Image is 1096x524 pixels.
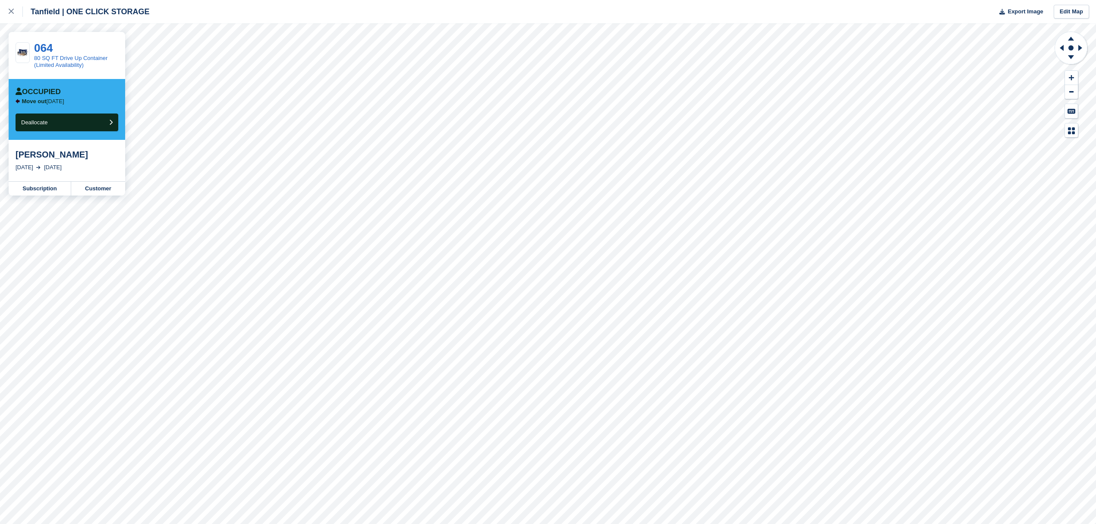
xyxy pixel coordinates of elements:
[36,166,41,169] img: arrow-right-light-icn-cde0832a797a2874e46488d9cf13f60e5c3a73dbe684e267c42b8395dfbc2abf.svg
[34,55,107,68] a: 80 SQ FT Drive Up Container (Limited Availability)
[21,119,47,126] span: Deallocate
[16,114,118,131] button: Deallocate
[22,98,47,104] span: Move out
[16,47,29,57] img: 10-ft-container.jpg
[994,5,1043,19] button: Export Image
[22,98,64,105] p: [DATE]
[9,182,71,196] a: Subscription
[16,149,118,160] div: [PERSON_NAME]
[16,99,20,104] img: arrow-left-icn-90495f2de72eb5bd0bd1c3c35deca35cc13f817d75bef06ecd7c0b315636ce7e.svg
[34,41,53,54] a: 064
[44,163,62,172] div: [DATE]
[1065,85,1078,99] button: Zoom Out
[1054,5,1089,19] a: Edit Map
[16,88,61,96] div: Occupied
[1065,104,1078,118] button: Keyboard Shortcuts
[1065,71,1078,85] button: Zoom In
[71,182,125,196] a: Customer
[16,163,33,172] div: [DATE]
[23,6,149,17] div: Tanfield | ONE CLICK STORAGE
[1065,123,1078,138] button: Map Legend
[1008,7,1043,16] span: Export Image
